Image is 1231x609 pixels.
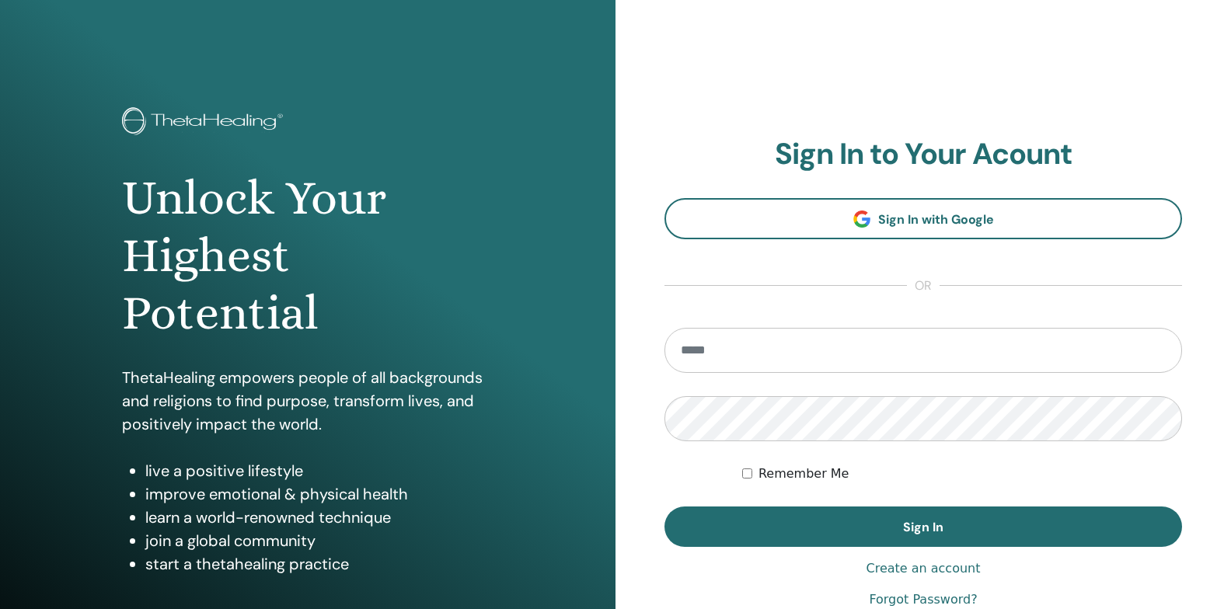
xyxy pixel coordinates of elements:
[664,506,1182,547] button: Sign In
[145,506,493,529] li: learn a world-renowned technique
[664,137,1182,172] h2: Sign In to Your Acount
[878,211,994,228] span: Sign In with Google
[742,465,1182,483] div: Keep me authenticated indefinitely or until I manually logout
[145,529,493,552] li: join a global community
[903,519,943,535] span: Sign In
[758,465,849,483] label: Remember Me
[122,169,493,343] h1: Unlock Your Highest Potential
[664,198,1182,239] a: Sign In with Google
[907,277,940,295] span: or
[145,552,493,576] li: start a thetahealing practice
[866,559,980,578] a: Create an account
[869,590,977,609] a: Forgot Password?
[145,482,493,506] li: improve emotional & physical health
[145,459,493,482] li: live a positive lifestyle
[122,366,493,436] p: ThetaHealing empowers people of all backgrounds and religions to find purpose, transform lives, a...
